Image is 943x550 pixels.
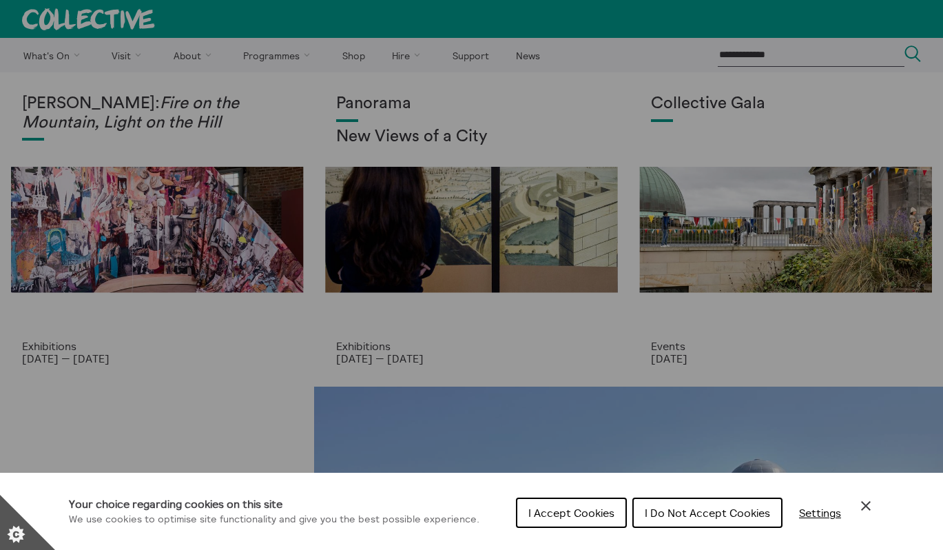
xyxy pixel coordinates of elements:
button: I Do Not Accept Cookies [632,498,783,528]
span: I Do Not Accept Cookies [645,506,770,520]
span: I Accept Cookies [528,506,614,520]
span: Settings [799,506,841,520]
p: We use cookies to optimise site functionality and give you the best possible experience. [69,512,479,527]
button: Settings [788,499,852,527]
button: I Accept Cookies [516,498,627,528]
button: Close Cookie Control [858,498,874,514]
h1: Your choice regarding cookies on this site [69,496,479,512]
